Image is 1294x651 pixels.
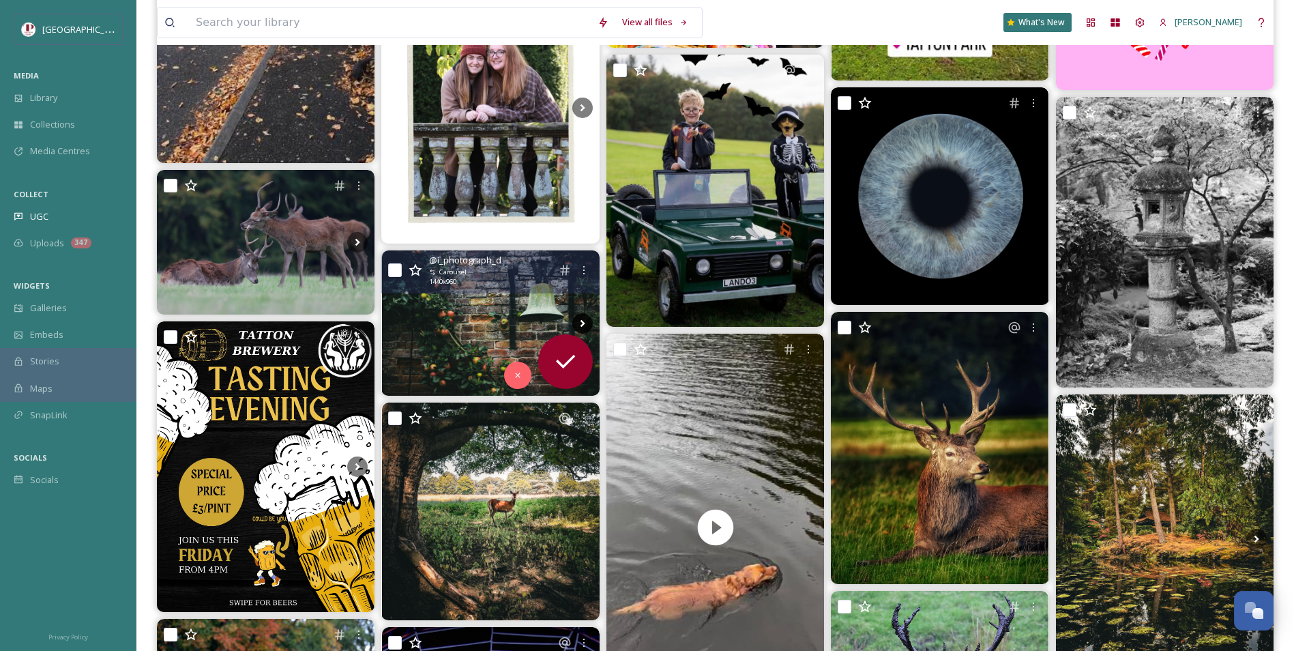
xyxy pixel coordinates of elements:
span: Collections [30,118,75,131]
span: Socials [30,474,59,487]
img: Revisiting some edits from tattonpark 🍁🍂 #photographer #photography #wildlifephotographer #nation... [382,403,600,620]
span: Uploads [30,237,64,250]
a: View all files [615,9,695,35]
img: Deep in the woodland, a Halloween trail awaits — glowing lanterns, swirling mist and spooky skele... [606,55,824,327]
span: Galleries [30,302,67,315]
div: 347 [71,237,91,248]
span: Embeds [30,328,63,341]
span: UGC [30,210,48,223]
a: Privacy Policy [48,628,88,644]
span: WIDGETS [14,280,50,291]
span: @ i_photograph_d [429,254,501,267]
span: Stories [30,355,59,368]
img: 'Feeling Good'.... #stag #reddeer #deers #deerphotography #nature #wildlife #wildlifephotography ... [831,312,1048,583]
input: Search your library [189,8,591,38]
span: [GEOGRAPHIC_DATA] [42,23,129,35]
button: Open Chat [1234,591,1274,631]
img: 🍺Fancy a beer? Join us from 4pm THIS Friday for our Tatton Brewery Tasting Evening!!🤩 Please note... [157,321,374,611]
span: Maps [30,382,53,395]
a: What's New [1003,13,1072,32]
span: COLLECT [14,189,48,199]
span: Privacy Policy [48,633,88,641]
img: download%20(5).png [22,23,35,36]
span: SnapLink [30,409,68,422]
span: Carousel [439,267,467,277]
img: Another stunning icy blue iris photo! Are you looking for an iris photographer? Why not come and ... [831,87,1048,305]
span: SOCIALS [14,452,47,463]
img: Twenty Five 049 #twentyfive #blackandwhitetwentyfive #blackandwhite2025 #blackandwhitezen #blacka... [1056,97,1274,387]
span: 1440 x 960 [429,277,456,287]
span: Library [30,91,57,104]
span: MEDIA [14,70,39,81]
span: Media Centres [30,145,90,158]
img: Tatton Park. Knutsford. 🍎🌸 #tattonpark #kitchengarden #cheshire #knutsford #canon #canonr7 #canon... [382,250,600,396]
a: [PERSON_NAME] [1152,9,1249,35]
img: Red Deer • Tatton Park 🦌 #tattonpark #reddeer [157,170,374,315]
span: [PERSON_NAME] [1175,16,1242,28]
